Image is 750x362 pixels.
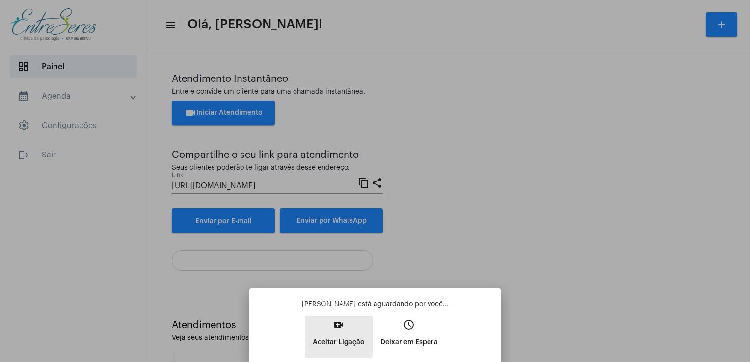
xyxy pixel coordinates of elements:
[373,316,446,358] button: Deixar em Espera
[313,334,365,351] p: Aceitar Ligação
[305,316,373,358] button: Aceitar Ligação
[318,298,361,309] div: Aceitar ligação
[403,319,415,331] mat-icon: access_time
[380,334,438,351] p: Deixar em Espera
[257,299,493,309] p: [PERSON_NAME] está aguardando por você...
[333,319,345,331] mat-icon: video_call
